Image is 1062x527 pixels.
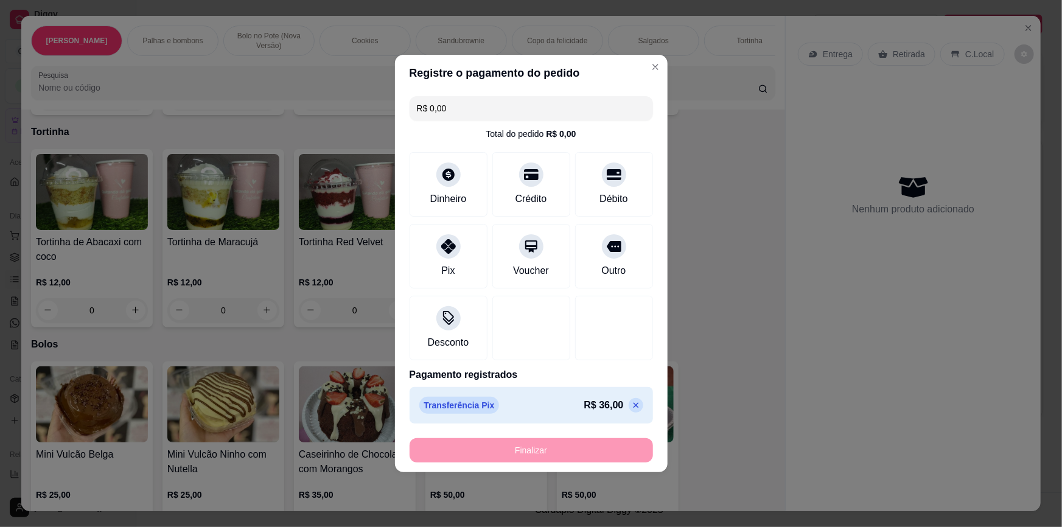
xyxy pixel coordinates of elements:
[441,263,455,278] div: Pix
[599,192,627,206] div: Débito
[513,263,549,278] div: Voucher
[395,55,668,91] header: Registre o pagamento do pedido
[428,335,469,350] div: Desconto
[646,57,665,77] button: Close
[601,263,626,278] div: Outro
[410,368,653,382] p: Pagamento registrados
[584,398,624,413] p: R$ 36,00
[419,397,500,414] p: Transferência Pix
[515,192,547,206] div: Crédito
[417,96,646,120] input: Ex.: hambúrguer de cordeiro
[430,192,467,206] div: Dinheiro
[546,128,576,140] div: R$ 0,00
[486,128,576,140] div: Total do pedido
